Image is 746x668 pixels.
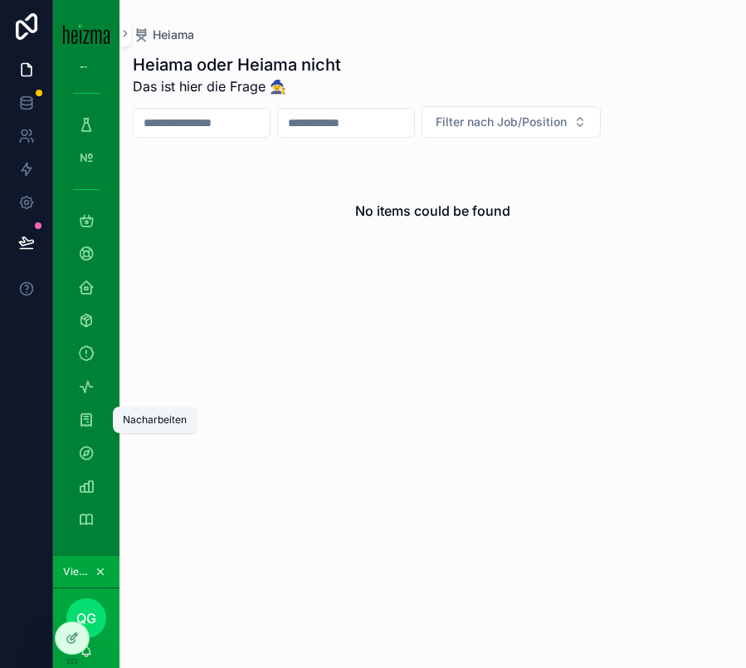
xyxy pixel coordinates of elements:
span: Heiama [153,27,194,43]
h1: Heiama oder Heiama nicht [133,53,341,76]
span: Das ist hier die Frage 🧙‍ [133,76,341,96]
div: Nacharbeiten [123,413,187,427]
button: Select Button [422,106,601,138]
span: Viewing as Qlirim [63,565,91,578]
a: Heiama [133,27,194,43]
span: Filter nach Job/Position [436,114,567,130]
span: QG [76,608,96,628]
div: scrollable content [53,66,119,556]
img: App logo [63,22,110,44]
h2: No items could be found [355,201,510,221]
